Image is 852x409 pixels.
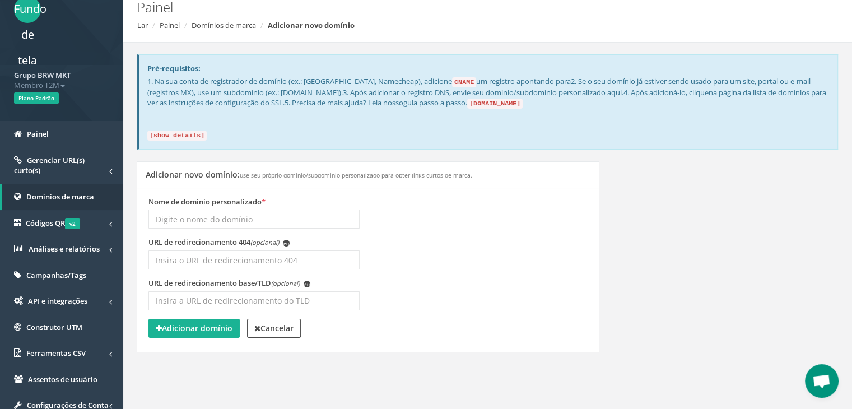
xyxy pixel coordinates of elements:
code: [DOMAIN_NAME] [467,99,523,109]
font: Adicionar novo domínio [268,20,355,30]
input: Digite o nome do domínio [148,210,360,229]
font: 5. Precisa de mais ajuda? Leia nosso [285,97,403,108]
input: Insira a URL de redirecionamento do TLD [148,291,360,310]
font: Plano Padrão [18,94,54,102]
font: Campanhas/Tags [26,270,86,280]
a: Domínios de marca [192,20,256,30]
font: Códigos QR [26,218,65,228]
code: CNAME [452,77,476,87]
font: Domínios de marca [26,192,94,202]
font: Adicionar novo domínio: [146,169,240,180]
font: eu [304,281,310,287]
font: v2 [69,220,76,227]
font: 1. Na sua conta de registrador de domínio (ex.: [GEOGRAPHIC_DATA], Namecheap), adicione [147,76,452,86]
font: Pré-requisitos: [147,63,201,73]
font: Grupo BRW MKT [14,70,71,80]
font: Análises e relatórios [29,244,100,254]
font: Construtor UTM [26,322,82,332]
font: (opcional) [250,238,279,247]
a: guia passo a passo [403,97,465,108]
font: Ferramentas CSV [26,348,86,358]
font: URL de redirecionamento 404 [148,237,250,247]
a: Grupo BRW MKT Membro T2M [14,67,109,91]
font: (opcional) [271,279,300,287]
font: 4. Após adicioná-lo, clique [623,87,709,97]
font: um registro apontando para [476,76,571,86]
font: API e integrações [28,296,87,306]
code: [show details] [147,131,207,141]
font: Cancelar [260,323,294,333]
font: Gerenciar URL(s) curto(s) [14,155,85,176]
a: Open chat [805,364,839,398]
a: Lar [137,20,148,30]
font: Painel [27,129,49,139]
font: use seu próprio domínio/subdomínio personalizado para obter links curtos de marca. [240,171,472,179]
font: na página da lista de domínios para ver as instruções de configuração do SSL. [147,87,826,108]
a: Painel [160,20,180,30]
font: Adicionar domínio [162,323,232,333]
input: Insira o URL de redirecionamento 404 [148,250,360,269]
font: 2. Se o seu domínio já estiver sendo usado para um site, portal ou e-mail (registros MX), use um ... [147,76,811,97]
font: Assentos de usuário [28,374,97,384]
font: Membro T2M [14,80,59,90]
font: URL de redirecionamento base/TLD [148,278,271,288]
font: eu [283,240,289,247]
font: Nome de domínio personalizado [148,197,262,207]
a: Cancelar [247,319,301,338]
font: . [465,97,467,108]
button: Adicionar domínio [148,319,240,338]
font: 3. Após adicionar o registro DNS, envie seu domínio/subdomínio personalizado aqui. [343,87,623,97]
font: Fundo de tela [14,1,46,68]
